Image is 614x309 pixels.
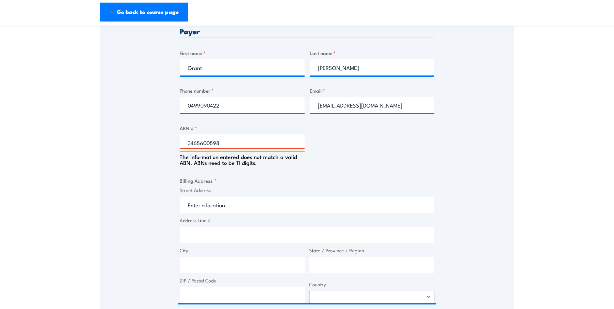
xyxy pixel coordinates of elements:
[180,187,434,194] label: Street Address
[180,49,305,57] label: First name
[180,28,434,35] h3: Payer
[180,277,305,284] label: ZIP / Postal Code
[309,281,435,288] label: Country
[180,217,434,224] label: Address Line 2
[100,3,188,22] a: ← Go back to course page
[180,197,434,213] input: Enter a location
[180,151,305,166] div: The information entered does not match a valid ABN. ABNs need to be 11 digits.
[180,177,217,184] legend: Billing Address
[310,87,435,94] label: Email
[180,87,305,94] label: Phone number
[309,247,435,254] label: State / Province / Region
[310,49,435,57] label: Last name
[180,247,305,254] label: City
[180,124,305,132] label: ABN #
